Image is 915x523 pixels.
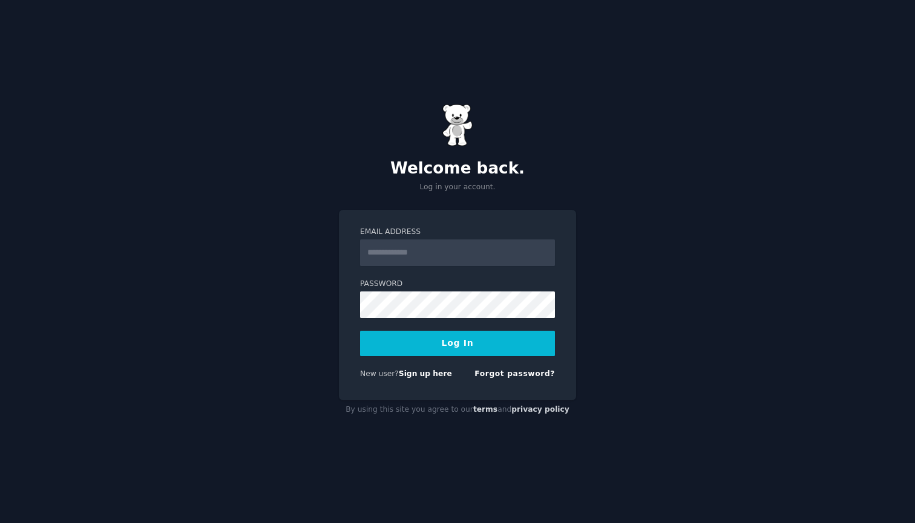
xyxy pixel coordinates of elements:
img: Gummy Bear [442,104,473,146]
a: Sign up here [399,369,452,378]
label: Password [360,279,555,290]
a: terms [473,405,497,414]
p: Log in your account. [339,182,576,193]
a: privacy policy [511,405,569,414]
span: New user? [360,369,399,378]
a: Forgot password? [474,369,555,378]
h2: Welcome back. [339,159,576,178]
button: Log In [360,331,555,356]
label: Email Address [360,227,555,238]
div: By using this site you agree to our and [339,400,576,420]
